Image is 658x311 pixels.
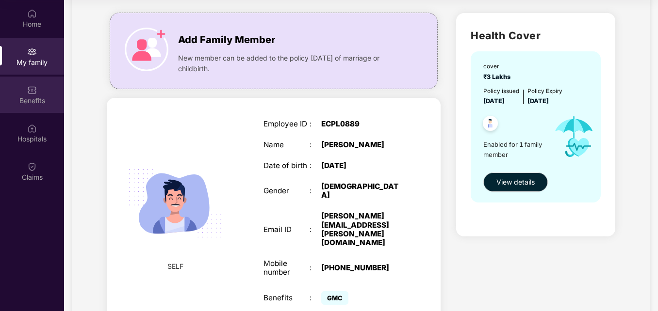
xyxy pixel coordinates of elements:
[263,294,310,302] div: Benefits
[27,85,37,95] img: svg+xml;base64,PHN2ZyBpZD0iQmVuZWZpdHMiIHhtbG5zPSJodHRwOi8vd3d3LnczLm9yZy8yMDAwL3N2ZyIgd2lkdGg9Ij...
[321,182,402,200] div: [DEMOGRAPHIC_DATA]
[263,187,310,195] div: Gender
[321,291,348,305] span: GMC
[178,32,275,47] span: Add Family Member
[527,87,562,95] div: Policy Expiry
[125,28,168,71] img: icon
[478,113,502,137] img: svg+xml;base64,PHN2ZyB4bWxucz0iaHR0cDovL3d3dy53My5vcmcvMjAwMC9zdmciIHdpZHRoPSI0OC45NDMiIGhlaWdodD...
[483,62,513,71] div: cover
[310,264,321,272] div: :
[321,140,402,149] div: [PERSON_NAME]
[310,225,321,234] div: :
[167,261,183,272] span: SELF
[310,294,321,302] div: :
[263,161,310,170] div: Date of birth
[546,106,603,168] img: icon
[263,259,310,277] div: Mobile number
[27,47,37,57] img: svg+xml;base64,PHN2ZyB3aWR0aD0iMjAiIGhlaWdodD0iMjAiIHZpZXdCb3g9IjAgMCAyMCAyMCIgZmlsbD0ibm9uZSIgeG...
[310,187,321,195] div: :
[496,177,535,187] span: View details
[483,73,513,80] span: ₹3 Lakhs
[483,140,545,159] span: Enabled for 1 family member
[263,225,310,234] div: Email ID
[483,97,505,105] span: [DATE]
[263,140,310,149] div: Name
[310,120,321,128] div: :
[310,140,321,149] div: :
[263,120,310,128] div: Employee ID
[321,161,402,170] div: [DATE]
[471,28,601,44] h2: Health Cover
[27,124,37,133] img: svg+xml;base64,PHN2ZyBpZD0iSG9zcGl0YWxzIiB4bWxucz0iaHR0cDovL3d3dy53My5vcmcvMjAwMC9zdmciIHdpZHRoPS...
[310,161,321,170] div: :
[321,264,402,272] div: [PHONE_NUMBER]
[27,9,37,18] img: svg+xml;base64,PHN2ZyBpZD0iSG9tZSIgeG1sbnM9Imh0dHA6Ly93d3cudzMub3JnLzIwMDAvc3ZnIiB3aWR0aD0iMjAiIG...
[321,120,402,128] div: ECPL0889
[483,172,548,192] button: View details
[27,162,37,171] img: svg+xml;base64,PHN2ZyBpZD0iQ2xhaW0iIHhtbG5zPSJodHRwOi8vd3d3LnczLm9yZy8yMDAwL3N2ZyIgd2lkdGg9IjIwIi...
[117,145,233,261] img: svg+xml;base64,PHN2ZyB4bWxucz0iaHR0cDovL3d3dy53My5vcmcvMjAwMC9zdmciIHdpZHRoPSIyMjQiIGhlaWdodD0iMT...
[483,87,519,95] div: Policy issued
[178,53,402,74] span: New member can be added to the policy [DATE] of marriage or childbirth.
[527,97,549,105] span: [DATE]
[321,212,402,247] div: [PERSON_NAME][EMAIL_ADDRESS][PERSON_NAME][DOMAIN_NAME]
